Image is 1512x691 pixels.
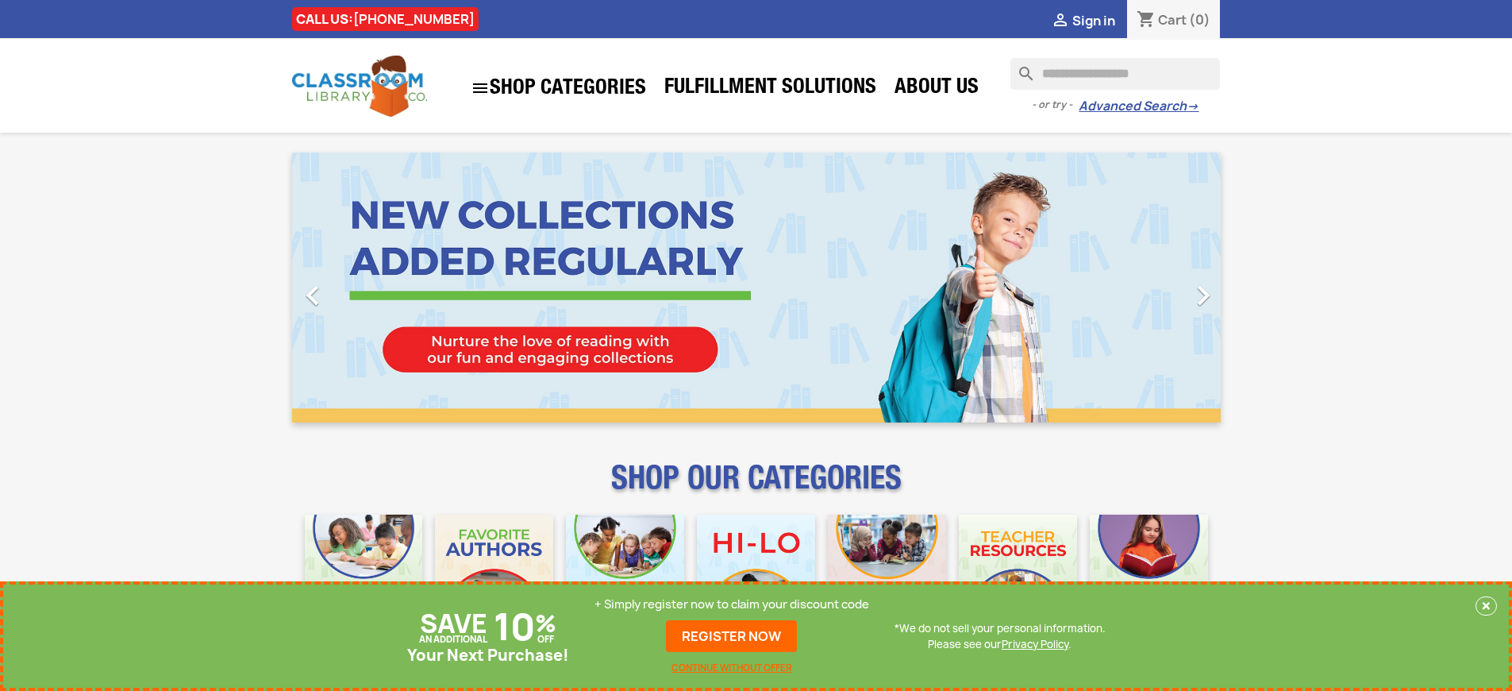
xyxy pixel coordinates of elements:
i:  [1183,276,1223,315]
img: CLC_Bulk_Mobile.jpg [305,515,423,633]
span: Cart [1158,11,1187,29]
img: Classroom Library Company [292,56,427,117]
a: Fulfillment Solutions [656,73,884,105]
a: SHOP CATEGORIES [463,71,654,106]
div: CALL US: [292,7,479,31]
i:  [471,79,490,98]
span: (0) [1189,11,1210,29]
img: CLC_Fiction_Nonfiction_Mobile.jpg [828,515,946,633]
img: CLC_Phonics_And_Decodables_Mobile.jpg [566,515,684,633]
img: CLC_Favorite_Authors_Mobile.jpg [435,515,553,633]
a: Previous [292,152,432,423]
a: Next [1081,152,1221,423]
span: → [1187,98,1198,114]
img: CLC_HiLo_Mobile.jpg [697,515,815,633]
a: [PHONE_NUMBER] [353,10,475,28]
span: Sign in [1072,12,1115,29]
ul: Carousel container [292,152,1221,423]
p: SHOP OUR CATEGORIES [292,473,1221,502]
i:  [293,276,333,315]
img: CLC_Dyslexia_Mobile.jpg [1090,515,1208,633]
a: Advanced Search→ [1079,98,1198,114]
i: search [1010,58,1029,77]
img: CLC_Teacher_Resources_Mobile.jpg [959,515,1077,633]
input: Search [1010,58,1220,90]
i:  [1051,12,1070,31]
a: About Us [887,73,987,105]
a:  Sign in [1051,12,1115,29]
span: - or try - [1032,97,1079,113]
i: shopping_cart [1137,11,1156,30]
